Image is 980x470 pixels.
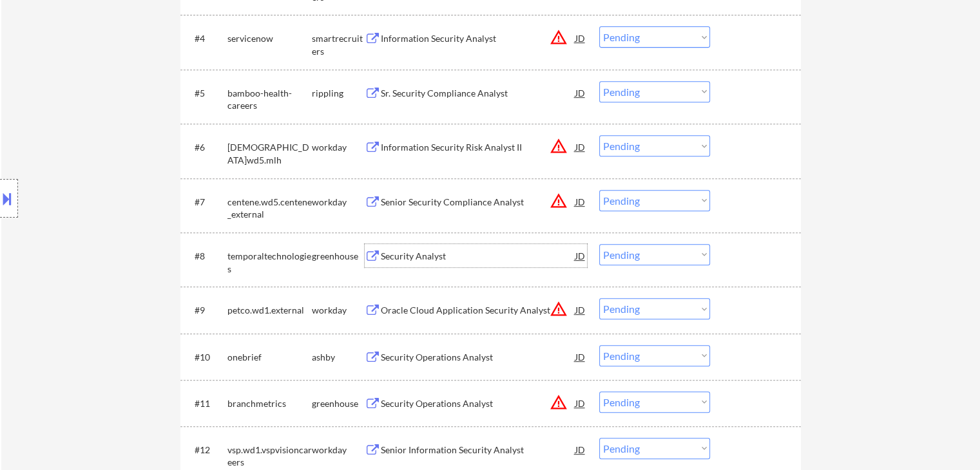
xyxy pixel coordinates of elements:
button: warning_amber [550,300,568,318]
div: ashby [312,351,365,364]
div: JD [574,391,587,415]
div: Oracle Cloud Application Security Analyst [381,304,575,317]
div: petco.wd1.external [227,304,312,317]
div: Security Operations Analyst [381,397,575,410]
div: workday [312,141,365,154]
div: JD [574,81,587,104]
div: smartrecruiters [312,32,365,57]
div: #10 [195,351,217,364]
div: Senior Information Security Analyst [381,444,575,456]
div: workday [312,196,365,209]
div: Senior Security Compliance Analyst [381,196,575,209]
button: warning_amber [550,137,568,155]
button: warning_amber [550,192,568,210]
div: #12 [195,444,217,456]
div: #11 [195,397,217,410]
div: workday [312,304,365,317]
div: Information Security Risk Analyst II [381,141,575,154]
div: Security Analyst [381,250,575,263]
div: [DEMOGRAPHIC_DATA]wd5.mlh [227,141,312,166]
div: JD [574,244,587,267]
div: rippling [312,87,365,100]
div: greenhouse [312,397,365,410]
div: JD [574,190,587,213]
div: JD [574,345,587,368]
div: temporaltechnologies [227,250,312,275]
div: JD [574,438,587,461]
div: onebrief [227,351,312,364]
div: #4 [195,32,217,45]
button: warning_amber [550,393,568,411]
div: vsp.wd1.vspvisioncareers [227,444,312,469]
div: centene.wd5.centene_external [227,196,312,221]
div: branchmetrics [227,397,312,410]
div: Sr. Security Compliance Analyst [381,87,575,100]
div: workday [312,444,365,456]
div: JD [574,26,587,50]
div: servicenow [227,32,312,45]
div: bamboo-health-careers [227,87,312,112]
div: Information Security Analyst [381,32,575,45]
button: warning_amber [550,28,568,46]
div: JD [574,135,587,158]
div: JD [574,298,587,321]
div: Security Operations Analyst [381,351,575,364]
div: greenhouse [312,250,365,263]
